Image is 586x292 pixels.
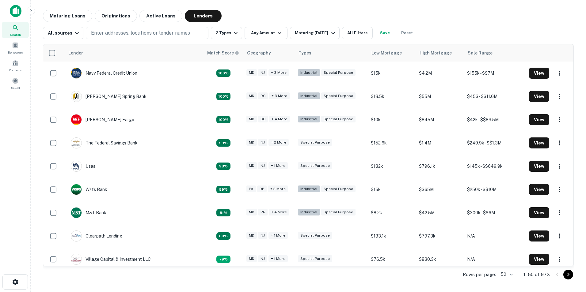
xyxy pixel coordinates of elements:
a: Search [2,22,29,38]
div: Special Purpose [298,139,332,146]
div: NJ [258,139,267,146]
td: $155k - $$7M [464,62,526,85]
button: View [529,230,549,241]
button: Any Amount [245,27,287,39]
button: All sources [43,27,83,39]
button: View [529,184,549,195]
td: $15k [368,178,416,201]
td: $42.5M [416,201,464,224]
button: View [529,114,549,125]
div: MD [246,209,257,216]
p: 1–50 of 973 [523,271,550,278]
button: Active Loans [139,10,182,22]
img: picture [71,184,82,195]
button: View [529,207,549,218]
td: $1.4M [416,131,464,155]
div: Industrial [298,185,320,193]
td: N/A [464,248,526,271]
button: Enter addresses, locations or lender names [86,27,208,39]
div: Capitalize uses an advanced AI algorithm to match your search with the best lender. The match sco... [216,116,230,123]
img: capitalize-icon.png [10,5,21,17]
td: $250k - $$10M [464,178,526,201]
div: + 4 more [269,209,289,216]
button: Originations [95,10,137,22]
div: + 2 more [268,185,288,193]
div: Clearpath Lending [71,230,122,241]
div: [PERSON_NAME] Fargo [71,114,134,125]
button: View [529,137,549,148]
div: Special Purpose [298,255,332,262]
img: picture [71,138,82,148]
div: NJ [258,232,267,239]
div: Types [299,49,311,57]
button: View [529,91,549,102]
th: Geography [243,44,295,62]
div: Usaa [71,161,96,172]
div: MD [246,116,257,123]
th: High Mortgage [416,44,464,62]
div: Special Purpose [321,116,356,123]
div: M&T Bank [71,207,106,218]
div: High Mortgage [420,49,452,57]
div: Wsfs Bank [71,184,107,195]
button: Lenders [185,10,222,22]
td: $249.9k - $$1.3M [464,131,526,155]
div: PA [246,185,256,193]
img: picture [71,114,82,125]
div: Borrowers [2,39,29,56]
div: DE [257,185,267,193]
button: Save your search to get updates of matches that match your search criteria. [375,27,395,39]
button: Reset [397,27,417,39]
div: Special Purpose [321,185,356,193]
div: NJ [258,255,267,262]
div: MD [246,162,257,169]
div: DC [258,116,268,123]
div: Capitalize uses an advanced AI algorithm to match your search with the best lender. The match sco... [207,50,239,56]
iframe: Chat Widget [555,243,586,272]
div: Capitalize uses an advanced AI algorithm to match your search with the best lender. The match sco... [216,93,230,100]
button: 2 Types [211,27,242,39]
td: $145k - $$649.9k [464,155,526,178]
td: $10k [368,108,416,131]
td: $4.2M [416,62,464,85]
div: Capitalize uses an advanced AI algorithm to match your search with the best lender. The match sco... [216,256,230,263]
p: Rows per page: [463,271,496,278]
div: Capitalize uses an advanced AI algorithm to match your search with the best lender. The match sco... [216,139,230,147]
td: $76.5k [368,248,416,271]
div: Capitalize uses an advanced AI algorithm to match your search with the best lender. The match sco... [216,232,230,240]
div: NJ [258,162,267,169]
span: Contacts [9,68,21,73]
button: Maturing Loans [43,10,92,22]
td: $15k [368,62,416,85]
td: $797.3k [416,224,464,248]
img: picture [71,231,82,241]
div: Special Purpose [321,69,356,76]
td: $132k [368,155,416,178]
div: Lender [68,49,83,57]
div: Industrial [298,69,320,76]
div: Saved [2,75,29,92]
td: $133.1k [368,224,416,248]
div: Special Purpose [321,92,356,99]
td: $453 - $$11.6M [464,85,526,108]
div: Geography [247,49,271,57]
div: Contacts [2,57,29,74]
div: + 1 more [268,162,288,169]
p: Enter addresses, locations or lender names [91,29,190,37]
div: DC [258,92,268,99]
button: View [529,254,549,265]
td: $55M [416,85,464,108]
img: picture [71,254,82,264]
div: Village Capital & Investment LLC [71,254,151,265]
div: Special Purpose [298,162,332,169]
img: picture [71,68,82,78]
div: + 1 more [268,255,288,262]
td: $13.5k [368,85,416,108]
button: Maturing [DATE] [290,27,339,39]
th: Low Mortgage [368,44,416,62]
div: Special Purpose [298,232,332,239]
div: MD [246,255,257,262]
div: Sale Range [468,49,493,57]
th: Capitalize uses an advanced AI algorithm to match your search with the best lender. The match sco... [204,44,243,62]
